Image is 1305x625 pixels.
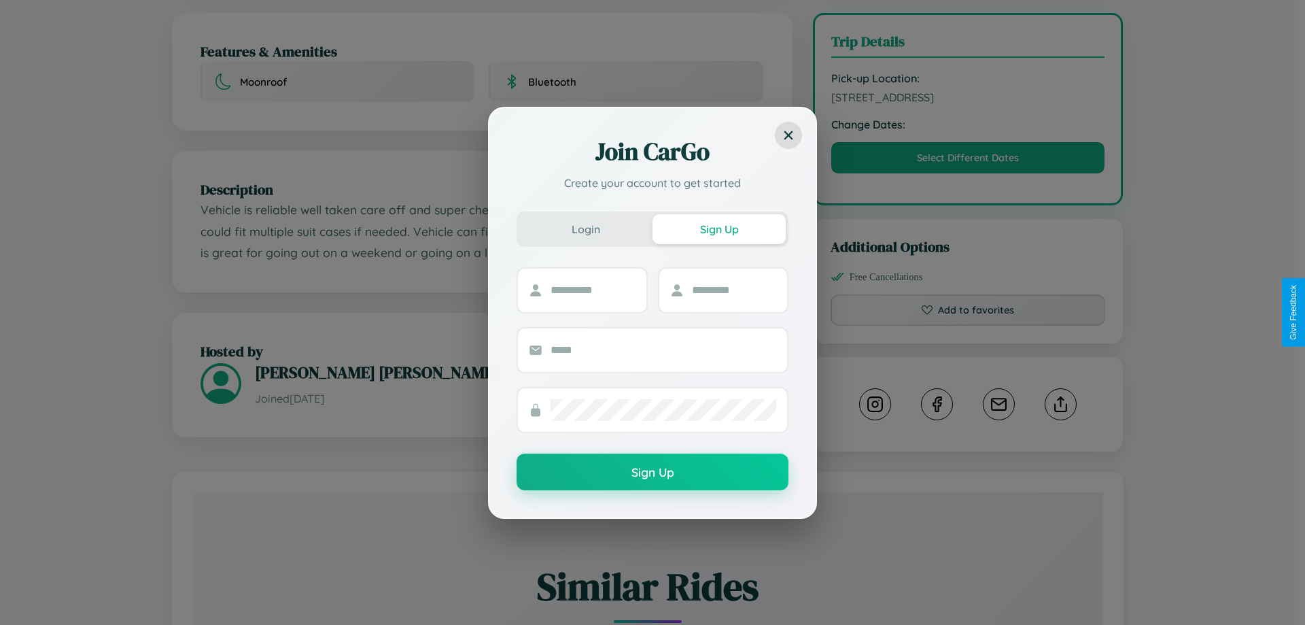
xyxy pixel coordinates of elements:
button: Login [519,214,652,244]
button: Sign Up [652,214,786,244]
button: Sign Up [517,454,788,490]
h2: Join CarGo [517,135,788,168]
div: Give Feedback [1289,285,1298,340]
p: Create your account to get started [517,175,788,191]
